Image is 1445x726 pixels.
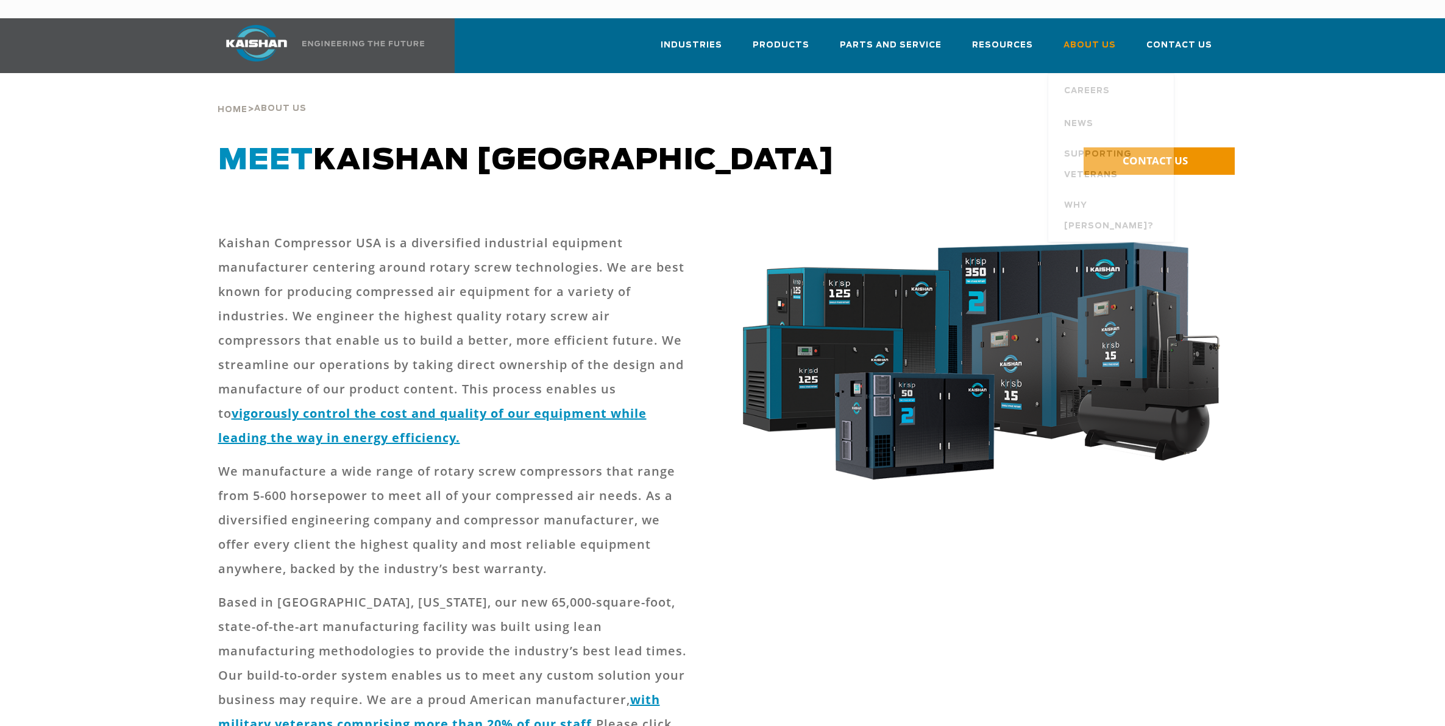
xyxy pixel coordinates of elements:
a: vigorously control the cost and quality of our equipment while leading the way in energy efficiency. [218,405,647,446]
a: Kaishan USA [211,18,427,73]
span: About Us [1063,38,1116,52]
img: Engineering the future [302,41,424,46]
div: > [218,73,307,119]
img: krsb [730,231,1228,500]
span: Industries [661,38,722,52]
a: Supporting Veterans [1052,139,1174,191]
p: We manufacture a wide range of rotary screw compressors that range from 5-600 horsepower to meet ... [218,459,691,581]
span: Products [753,38,809,52]
a: Parts and Service [840,29,942,71]
span: Parts and Service [840,38,942,52]
a: News [1052,107,1174,139]
a: Resources [972,29,1033,71]
a: Products [753,29,809,71]
a: Contact Us [1146,29,1212,71]
img: kaishan logo [211,25,302,62]
span: Home [218,106,247,114]
span: Why [PERSON_NAME]? [1064,196,1162,237]
span: Contact Us [1146,38,1212,52]
span: Kaishan [GEOGRAPHIC_DATA] [218,146,835,175]
span: Meet [218,146,313,175]
a: Careers [1052,74,1174,107]
a: Why [PERSON_NAME]? [1052,191,1174,242]
p: Kaishan Compressor USA is a diversified industrial equipment manufacturer centering around rotary... [218,231,691,450]
span: Supporting Veterans [1064,144,1162,186]
span: News [1064,114,1093,135]
a: About Us [1063,29,1116,71]
span: About Us [254,105,307,113]
a: Industries [661,29,722,71]
a: Home [218,104,247,115]
span: Careers [1064,81,1110,102]
span: Resources [972,38,1033,52]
